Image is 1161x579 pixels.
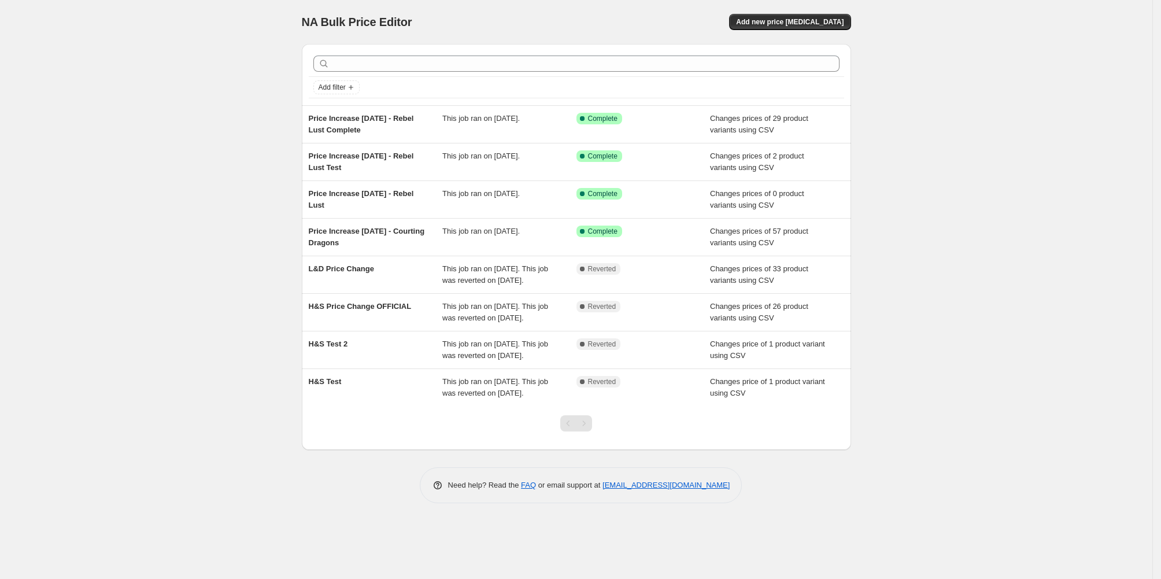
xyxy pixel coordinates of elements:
span: Changes prices of 29 product variants using CSV [710,114,808,134]
span: or email support at [536,481,602,489]
span: Changes prices of 26 product variants using CSV [710,302,808,322]
button: Add filter [313,80,360,94]
span: Reverted [588,264,616,274]
span: Complete [588,152,618,161]
nav: Pagination [560,415,592,432]
span: This job ran on [DATE]. [442,114,520,123]
span: NA Bulk Price Editor [302,16,412,28]
span: Price Increase [DATE] - Rebel Lust Test [309,152,414,172]
span: This job ran on [DATE]. [442,189,520,198]
span: Add new price [MEDICAL_DATA] [736,17,844,27]
span: Reverted [588,340,616,349]
span: Reverted [588,377,616,386]
button: Add new price [MEDICAL_DATA] [729,14,851,30]
span: Complete [588,189,618,198]
span: Need help? Read the [448,481,522,489]
span: Changes prices of 2 product variants using CSV [710,152,804,172]
span: L&D Price Change [309,264,374,273]
span: This job ran on [DATE]. This job was reverted on [DATE]. [442,340,548,360]
span: This job ran on [DATE]. This job was reverted on [DATE]. [442,302,548,322]
span: H&S Test 2 [309,340,348,348]
span: This job ran on [DATE]. This job was reverted on [DATE]. [442,377,548,397]
a: [EMAIL_ADDRESS][DOMAIN_NAME] [602,481,730,489]
span: This job ran on [DATE]. [442,227,520,235]
span: Price Increase [DATE] - Rebel Lust Complete [309,114,414,134]
span: This job ran on [DATE]. [442,152,520,160]
span: Changes price of 1 product variant using CSV [710,340,825,360]
span: Add filter [319,83,346,92]
span: Complete [588,114,618,123]
span: Complete [588,227,618,236]
span: Reverted [588,302,616,311]
span: Changes prices of 57 product variants using CSV [710,227,808,247]
span: Changes prices of 33 product variants using CSV [710,264,808,285]
span: Changes price of 1 product variant using CSV [710,377,825,397]
span: H&S Price Change OFFICIAL [309,302,412,311]
span: Price Increase [DATE] - Courting Dragons [309,227,425,247]
span: This job ran on [DATE]. This job was reverted on [DATE]. [442,264,548,285]
a: FAQ [521,481,536,489]
span: H&S Test [309,377,342,386]
span: Price Increase [DATE] - Rebel Lust [309,189,414,209]
span: Changes prices of 0 product variants using CSV [710,189,804,209]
